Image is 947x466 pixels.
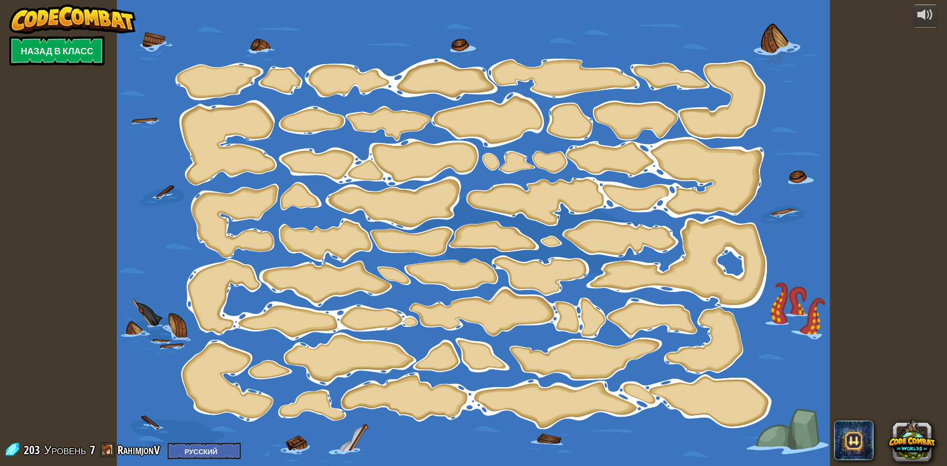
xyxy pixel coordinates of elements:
a: RahimjonV [117,442,163,458]
span: 203 [24,442,43,458]
span: 7 [90,442,95,458]
img: CodeCombat - Learn how to code by playing a game [9,4,136,34]
a: Назад в класс [9,36,105,66]
span: Уровень [44,442,86,458]
button: Регулировать громкость [913,4,938,28]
